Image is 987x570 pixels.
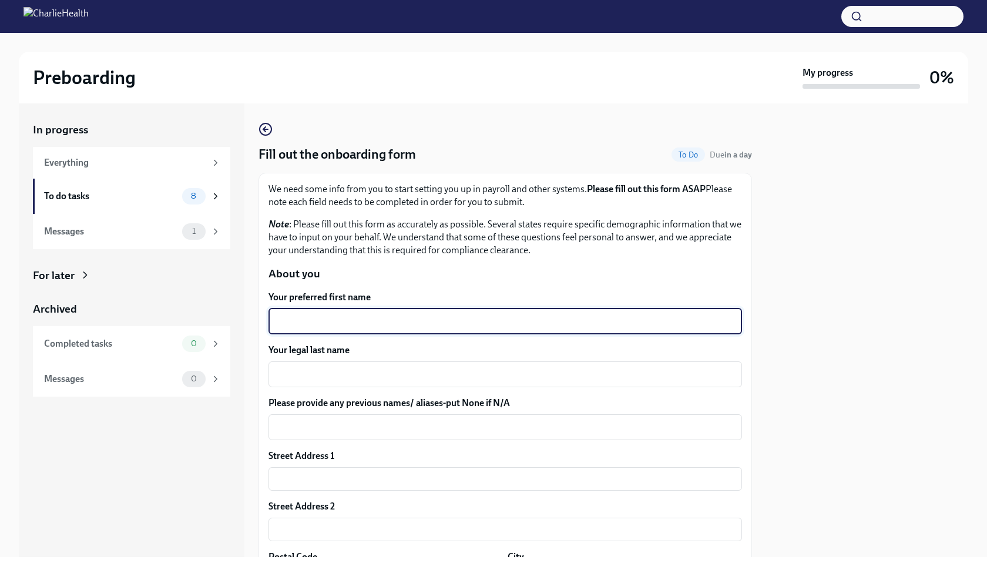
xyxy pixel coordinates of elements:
[929,67,954,88] h3: 0%
[23,7,89,26] img: CharlieHealth
[33,301,230,317] a: Archived
[724,150,752,160] strong: in a day
[268,291,742,304] label: Your preferred first name
[268,266,742,281] p: About you
[185,227,203,236] span: 1
[33,326,230,361] a: Completed tasks0
[184,374,204,383] span: 0
[268,500,335,513] label: Street Address 2
[672,150,705,159] span: To Do
[44,190,177,203] div: To do tasks
[508,551,524,564] label: City
[710,149,752,160] span: September 11th, 2025 09:00
[268,219,289,230] strong: Note
[258,146,416,163] h4: Fill out the onboarding form
[44,156,206,169] div: Everything
[184,339,204,348] span: 0
[710,150,752,160] span: Due
[268,551,317,564] label: Postal Code
[268,450,334,462] label: Street Address 1
[184,192,203,200] span: 8
[44,337,177,350] div: Completed tasks
[268,344,742,357] label: Your legal last name
[268,218,742,257] p: : Please fill out this form as accurately as possible. Several states require specific demographi...
[33,268,230,283] a: For later
[44,373,177,385] div: Messages
[33,66,136,89] h2: Preboarding
[803,66,853,79] strong: My progress
[268,397,742,410] label: Please provide any previous names/ aliases-put None if N/A
[44,225,177,238] div: Messages
[33,214,230,249] a: Messages1
[33,147,230,179] a: Everything
[33,179,230,214] a: To do tasks8
[268,183,742,209] p: We need some info from you to start setting you up in payroll and other systems. Please note each...
[33,122,230,138] a: In progress
[587,183,706,195] strong: Please fill out this form ASAP
[33,268,75,283] div: For later
[33,361,230,397] a: Messages0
